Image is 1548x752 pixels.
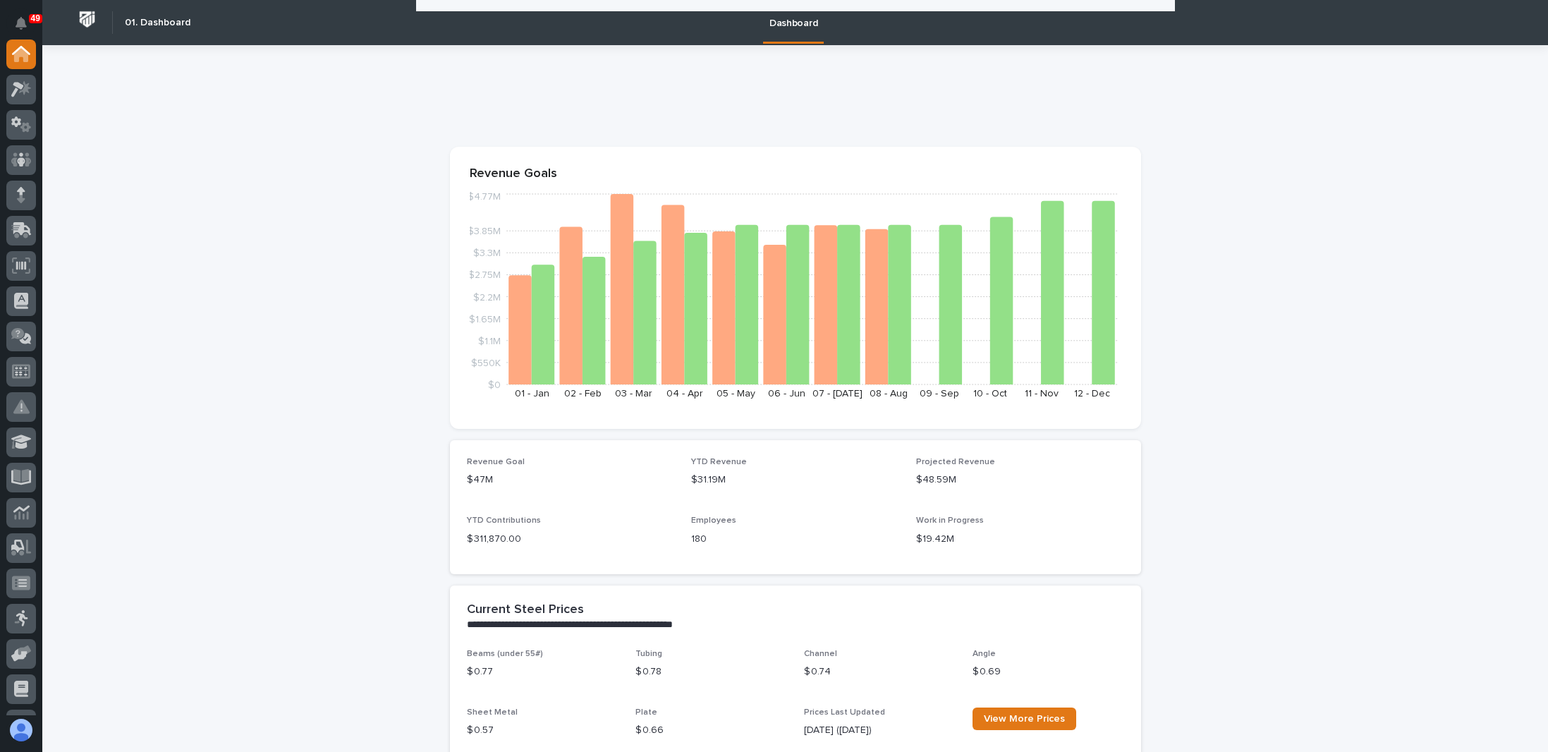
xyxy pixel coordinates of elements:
[973,708,1076,730] a: View More Prices
[473,292,501,302] tspan: $2.2M
[467,473,675,487] p: $47M
[470,166,1121,182] p: Revenue Goals
[478,336,501,346] tspan: $1.1M
[973,389,1007,399] text: 10 - Oct
[812,389,863,399] text: 07 - [DATE]
[31,13,40,23] p: 49
[467,458,525,466] span: Revenue Goal
[716,389,755,399] text: 05 - May
[468,270,501,280] tspan: $2.75M
[635,723,787,738] p: $ 0.66
[74,6,100,32] img: Workspace Logo
[468,226,501,236] tspan: $3.85M
[973,650,996,658] span: Angle
[916,473,1124,487] p: $48.59M
[691,458,747,466] span: YTD Revenue
[467,516,541,525] span: YTD Contributions
[467,665,618,679] p: $ 0.77
[615,389,652,399] text: 03 - Mar
[467,602,584,618] h2: Current Steel Prices
[804,665,956,679] p: $ 0.74
[467,723,618,738] p: $ 0.57
[471,358,501,368] tspan: $550K
[691,516,736,525] span: Employees
[804,650,837,658] span: Channel
[468,192,501,202] tspan: $4.77M
[916,532,1124,547] p: $19.42M
[488,380,501,390] tspan: $0
[1074,389,1110,399] text: 12 - Dec
[18,17,36,40] div: Notifications49
[984,714,1065,724] span: View More Prices
[6,8,36,38] button: Notifications
[691,473,899,487] p: $31.19M
[473,248,501,258] tspan: $3.3M
[691,532,899,547] p: 180
[467,650,543,658] span: Beams (under 55#)
[635,665,787,679] p: $ 0.78
[920,389,959,399] text: 09 - Sep
[514,389,549,399] text: 01 - Jan
[564,389,602,399] text: 02 - Feb
[635,708,657,717] span: Plate
[467,532,675,547] p: $ 311,870.00
[1024,389,1058,399] text: 11 - Nov
[125,17,190,29] h2: 01. Dashboard
[973,665,1124,679] p: $ 0.69
[916,458,995,466] span: Projected Revenue
[767,389,805,399] text: 06 - Jun
[467,708,518,717] span: Sheet Metal
[916,516,984,525] span: Work in Progress
[804,723,956,738] p: [DATE] ([DATE])
[6,715,36,745] button: users-avatar
[635,650,662,658] span: Tubing
[869,389,907,399] text: 08 - Aug
[469,314,501,324] tspan: $1.65M
[804,708,885,717] span: Prices Last Updated
[666,389,703,399] text: 04 - Apr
